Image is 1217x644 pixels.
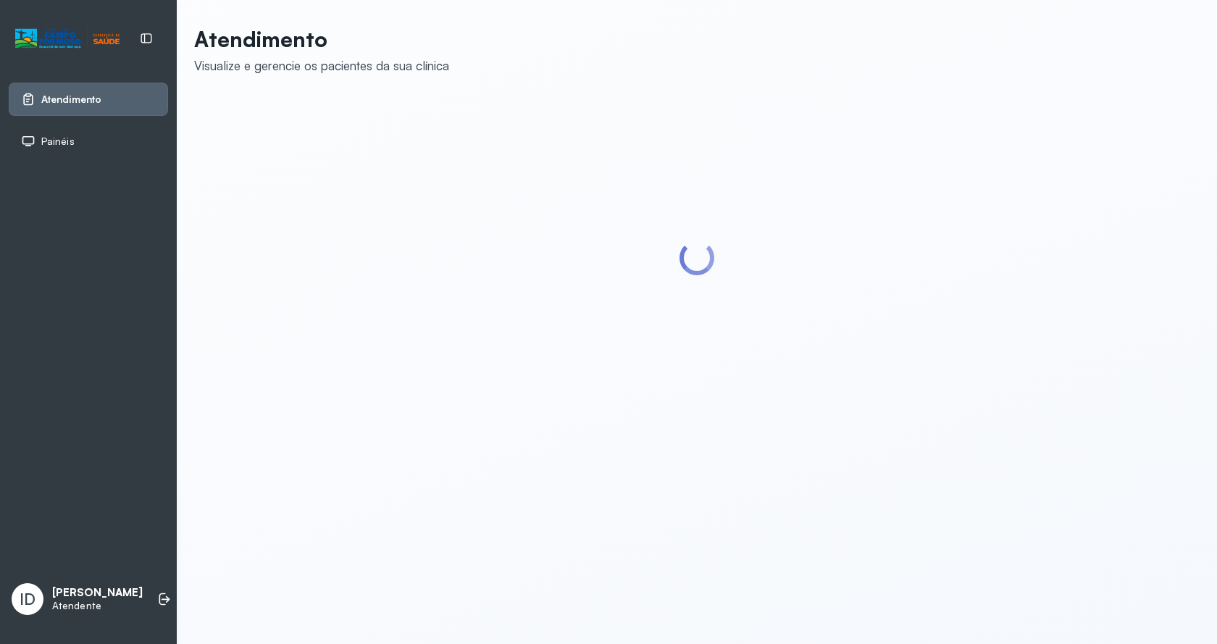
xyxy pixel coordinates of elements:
[194,58,449,73] div: Visualize e gerencie os pacientes da sua clínica
[15,27,120,51] img: Logotipo do estabelecimento
[52,600,143,612] p: Atendente
[21,92,156,106] a: Atendimento
[52,586,143,600] p: [PERSON_NAME]
[20,590,35,609] span: ID
[194,26,449,52] p: Atendimento
[41,135,75,148] span: Painéis
[41,93,101,106] span: Atendimento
